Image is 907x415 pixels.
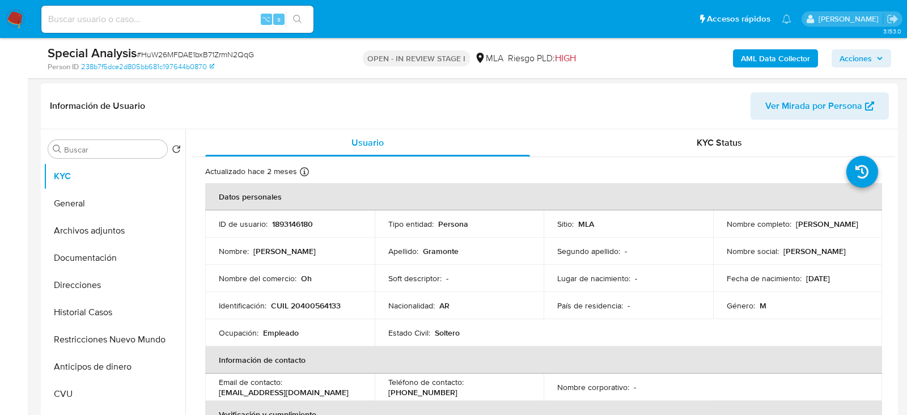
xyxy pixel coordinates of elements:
[81,62,214,72] a: 238b7f5dce2d805bb681c197644b0870
[205,166,297,177] p: Actualizado hace 2 meses
[388,246,418,256] p: Apellido :
[783,246,846,256] p: [PERSON_NAME]
[219,273,296,283] p: Nombre del comercio :
[44,353,185,380] button: Anticipos de dinero
[44,217,185,244] button: Archivos adjuntos
[446,273,448,283] p: -
[219,387,349,397] p: [EMAIL_ADDRESS][DOMAIN_NAME]
[137,49,254,60] span: # HuW26MFDAE1bxB71ZrmN2QqG
[782,14,791,24] a: Notificaciones
[277,14,281,24] span: s
[557,382,629,392] p: Nombre corporativo :
[44,190,185,217] button: General
[625,246,627,256] p: -
[272,219,313,229] p: 1893146180
[883,27,901,36] span: 3.153.0
[439,300,450,311] p: AR
[263,328,299,338] p: Empleado
[555,52,576,65] span: HIGH
[53,145,62,154] button: Buscar
[557,246,620,256] p: Segundo apellido :
[751,92,889,120] button: Ver Mirada por Persona
[44,272,185,299] button: Direcciones
[44,326,185,353] button: Restricciones Nuevo Mundo
[557,219,574,229] p: Sitio :
[41,12,313,27] input: Buscar usuario o caso...
[760,300,766,311] p: M
[388,300,435,311] p: Nacionalidad :
[727,246,779,256] p: Nombre social :
[50,100,145,112] h1: Información de Usuario
[301,273,312,283] p: Oh
[628,300,630,311] p: -
[271,300,341,311] p: CUIL 20400564133
[727,300,755,311] p: Género :
[219,328,258,338] p: Ocupación :
[557,273,630,283] p: Lugar de nacimiento :
[634,382,636,392] p: -
[438,219,468,229] p: Persona
[697,136,742,149] span: KYC Status
[48,44,137,62] b: Special Analysis
[44,380,185,408] button: CVU
[44,299,185,326] button: Historial Casos
[44,163,185,190] button: KYC
[219,300,266,311] p: Identificación :
[741,49,810,67] b: AML Data Collector
[707,13,770,25] span: Accesos rápidos
[253,246,316,256] p: [PERSON_NAME]
[635,273,637,283] p: -
[474,52,503,65] div: MLA
[388,328,430,338] p: Estado Civil :
[727,219,791,229] p: Nombre completo :
[578,219,594,229] p: MLA
[557,300,623,311] p: País de residencia :
[219,377,282,387] p: Email de contacto :
[44,244,185,272] button: Documentación
[832,49,891,67] button: Acciones
[727,273,802,283] p: Fecha de nacimiento :
[840,49,872,67] span: Acciones
[508,52,576,65] span: Riesgo PLD:
[172,145,181,157] button: Volver al orden por defecto
[806,273,830,283] p: [DATE]
[286,11,309,27] button: search-icon
[64,145,163,155] input: Buscar
[351,136,384,149] span: Usuario
[765,92,862,120] span: Ver Mirada por Persona
[423,246,459,256] p: Gramonte
[388,273,442,283] p: Soft descriptor :
[219,246,249,256] p: Nombre :
[388,219,434,229] p: Tipo entidad :
[887,13,898,25] a: Salir
[205,183,882,210] th: Datos personales
[363,50,470,66] p: OPEN - IN REVIEW STAGE I
[733,49,818,67] button: AML Data Collector
[205,346,882,374] th: Información de contacto
[819,14,883,24] p: lourdes.morinigo@mercadolibre.com
[435,328,460,338] p: Soltero
[219,219,268,229] p: ID de usuario :
[388,387,457,397] p: [PHONE_NUMBER]
[796,219,858,229] p: [PERSON_NAME]
[48,62,79,72] b: Person ID
[388,377,464,387] p: Teléfono de contacto :
[262,14,270,24] span: ⌥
